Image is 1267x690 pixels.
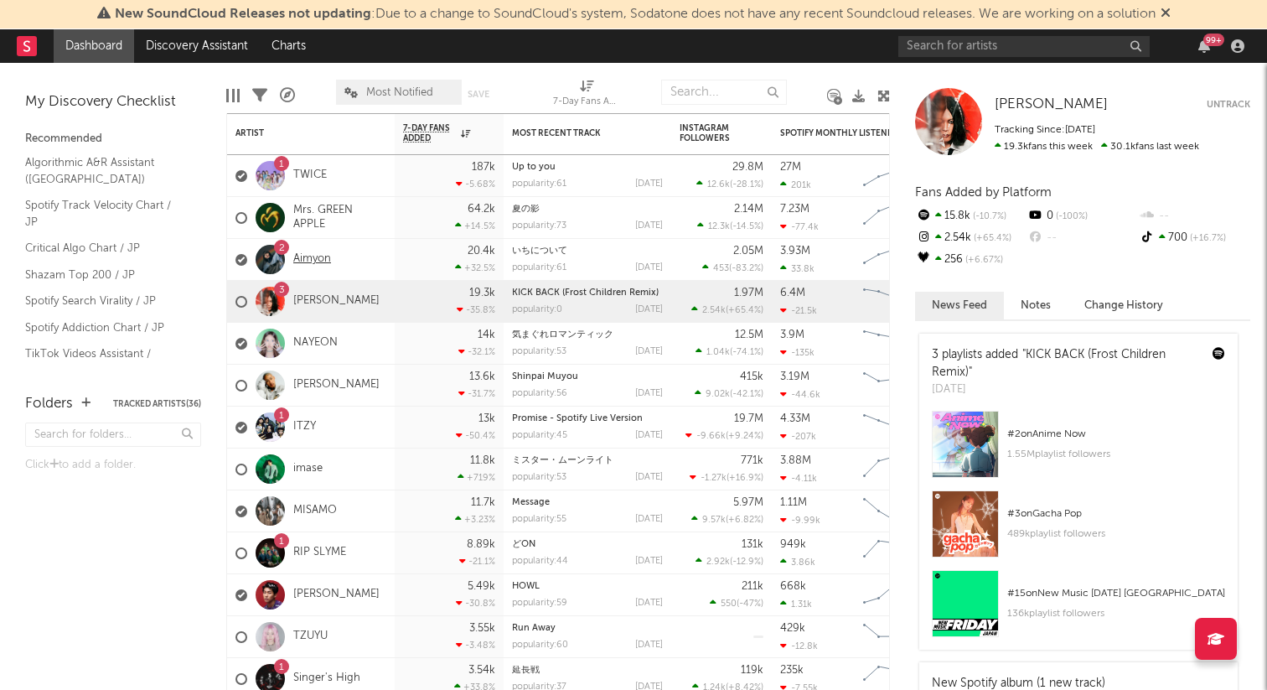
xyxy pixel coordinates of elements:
div: 13.6k [469,371,495,382]
div: ミスター・ムーンライト [512,456,663,465]
a: Spotify Search Virality / JP [25,292,184,310]
svg: Chart title [856,407,931,449]
span: -47 % [739,599,761,609]
span: 30.1k fans last week [995,142,1199,152]
div: 5.49k [468,581,495,592]
a: ITZY [293,420,316,434]
div: ( ) [691,514,763,525]
button: Save [468,90,489,99]
div: 7-Day Fans Added (7-Day Fans Added) [553,71,620,120]
div: 12.5M [735,329,763,340]
div: 771k [741,455,763,466]
span: -1.27k [701,474,727,483]
div: [DATE] [635,557,663,566]
div: 256 [915,249,1027,271]
span: 2.92k [706,558,730,567]
a: MISAMO [293,504,337,518]
div: ( ) [697,220,763,231]
svg: Chart title [856,281,931,323]
div: 7.23M [780,204,809,215]
div: 4.33M [780,413,810,424]
a: [PERSON_NAME] [293,378,380,392]
a: #15onNew Music [DATE] [GEOGRAPHIC_DATA]136kplaylist followers [919,570,1238,650]
a: Spotify Addiction Chart / JP [25,319,184,337]
div: Promise - Spotify Live Version [512,414,663,423]
span: -100 % [1053,212,1088,221]
span: 12.6k [707,180,730,189]
div: # 15 on New Music [DATE] [GEOGRAPHIC_DATA] [1007,584,1225,604]
div: Run Away [512,624,663,633]
div: 15.8k [915,205,1027,227]
div: 2.14M [734,204,763,215]
div: 13k [478,413,495,424]
span: +65.4 % [728,306,761,315]
a: Critical Algo Chart / JP [25,239,184,257]
div: -35.8 % [457,304,495,315]
div: A&R Pipeline [280,71,295,120]
div: 7-Day Fans Added (7-Day Fans Added) [553,92,620,112]
a: [PERSON_NAME] [293,588,380,602]
div: 3.55k [469,623,495,634]
div: -5.68 % [456,179,495,189]
div: -31.7 % [458,388,495,399]
a: TZUYU [293,630,328,644]
div: 2.05M [733,246,763,257]
div: [DATE] [635,305,663,314]
span: 12.3k [708,222,730,231]
div: 1.55M playlist followers [1007,444,1225,464]
div: 19.7M [734,413,763,424]
a: HOWL [512,582,540,591]
div: [DATE] [635,431,663,440]
div: Click to add a folder. [25,455,201,475]
div: 3.19M [780,371,809,382]
div: Up to you [512,163,663,172]
svg: Chart title [856,365,931,407]
div: 延長戦 [512,666,663,675]
div: +719 % [458,472,495,483]
span: 19.3k fans this week [995,142,1093,152]
div: 211k [742,581,763,592]
button: Untrack [1207,96,1250,113]
a: TWICE [293,169,327,183]
div: [DATE] [635,263,663,272]
span: 550 [721,599,737,609]
div: -12.8k [780,641,818,651]
div: Artist [235,128,361,138]
span: +6.82 % [728,516,761,525]
div: Recommended [25,129,201,149]
div: My Discovery Checklist [25,92,201,112]
div: -77.4k [780,221,819,232]
div: +14.5 % [455,220,495,231]
div: ( ) [696,556,763,567]
input: Search for artists [898,36,1150,57]
div: [DATE] [635,599,663,608]
div: ( ) [702,262,763,273]
a: Shazam Top 200 / JP [25,266,184,284]
div: Instagram Followers [680,123,738,143]
div: [DATE] [635,221,663,231]
svg: Chart title [856,532,931,574]
span: 9.02k [706,390,730,399]
button: Change History [1068,292,1180,319]
span: Dismiss [1161,8,1171,21]
a: RIP SLYME [293,546,346,560]
div: Shinpai Muyou [512,372,663,381]
div: -21.1 % [459,556,495,567]
div: +3.23 % [455,514,495,525]
div: 3.93M [780,246,810,257]
div: 136k playlist followers [1007,604,1225,624]
div: 気まぐれロマンティック [512,330,663,340]
a: #3onGacha Pop489kplaylist followers [919,490,1238,570]
a: Dashboard [54,29,134,63]
span: +6.67 % [963,256,1003,265]
div: 489k playlist followers [1007,524,1225,544]
a: ミスター・ムーンライト [512,456,613,465]
div: [DATE] [635,515,663,524]
span: 453 [713,264,729,273]
a: KICK BACK (Frost Children Remix) [512,288,659,298]
span: -83.2 % [732,264,761,273]
a: Singer's High [293,672,360,686]
a: Spotify Track Velocity Chart / JP [25,196,184,231]
span: -28.1 % [732,180,761,189]
div: KICK BACK (Frost Children Remix) [512,288,663,298]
